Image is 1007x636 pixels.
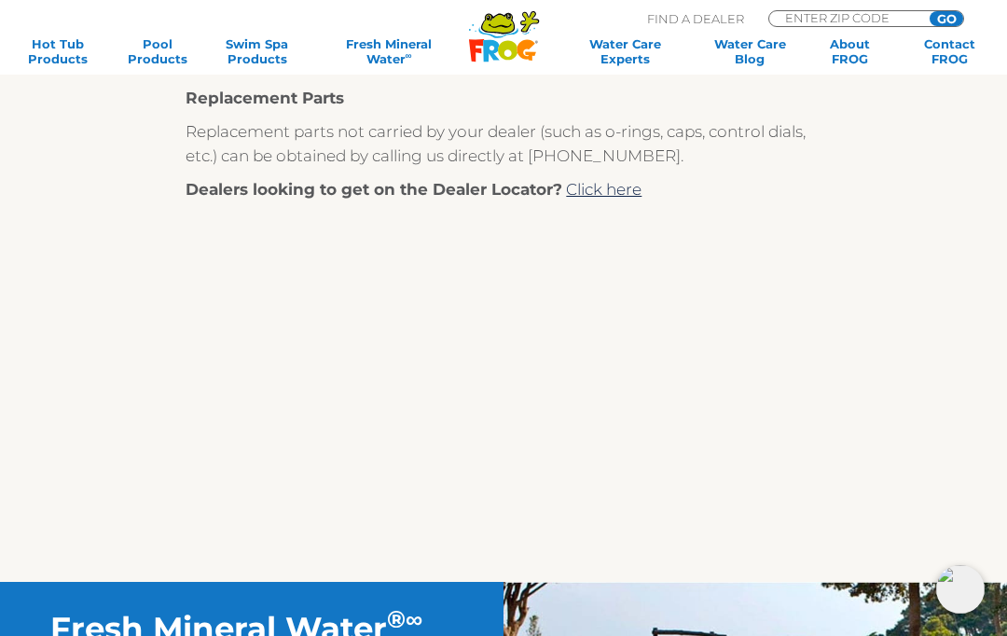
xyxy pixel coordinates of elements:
a: AboutFROG [811,36,889,66]
strong: Replacement Parts [186,89,344,107]
a: Swim SpaProducts [218,36,296,66]
p: Find A Dealer [647,10,744,27]
iframe: FROG® Products for Pools [186,244,708,538]
img: openIcon [936,565,985,614]
sup: ∞ [406,50,412,61]
strong: Dealers looking to get on the Dealer Locator? [186,180,562,199]
a: Water CareExperts [561,36,689,66]
input: Zip Code Form [783,11,909,24]
a: ContactFROG [911,36,988,66]
sup: ∞ [406,604,422,633]
sup: ® [387,604,406,633]
a: Water CareBlog [711,36,789,66]
p: Replacement parts not carried by your dealer (such as o-rings, caps, control dials, etc.) can be ... [186,119,821,168]
a: Hot TubProducts [19,36,96,66]
input: GO [930,11,963,26]
a: PoolProducts [118,36,196,66]
a: Click here [566,180,641,199]
a: Fresh MineralWater∞ [318,36,460,66]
